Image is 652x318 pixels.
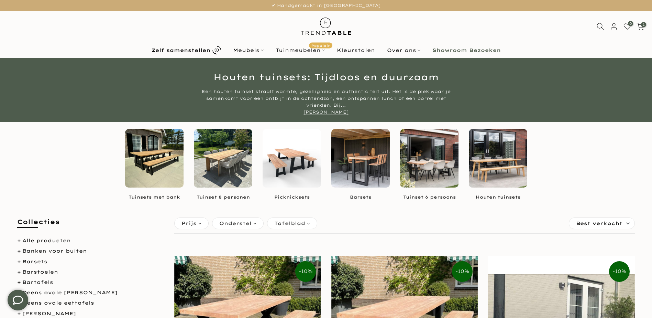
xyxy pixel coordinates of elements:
span: Best verkocht [576,218,622,229]
div: Een houten tuinset straalt warmte, gezelligheid en authenticiteit uit. Het is de plek waar je sam... [197,88,455,116]
span: Tafelblad [274,220,305,227]
h5: Collecties [17,218,164,233]
img: trend-table [296,11,356,42]
a: Kleurstalen [331,46,381,54]
a: Barsets [331,194,390,200]
span: -10% [295,261,316,282]
a: Alle producten [22,237,71,244]
a: [PERSON_NAME] [22,310,76,317]
iframe: toggle-frame [1,283,35,317]
a: Bartafels [22,279,53,285]
a: Deens ovale [PERSON_NAME] [22,289,118,296]
a: Barstoelen [22,269,58,275]
a: Picknicksets [263,194,321,200]
label: Sorteren:Best verkocht [569,218,634,229]
a: 1 [637,23,644,30]
a: Tuinset 8 personen [194,194,252,200]
span: Populair [309,42,332,48]
a: Showroom Bezoeken [426,46,507,54]
span: -10% [452,261,473,282]
a: Tuinset 6 persoons [400,194,458,200]
h1: Houten tuinsets: Tijdloos en duurzaam [125,73,527,81]
a: Over ons [381,46,426,54]
a: Banken voor buiten [22,248,87,254]
a: [PERSON_NAME] [303,109,349,115]
span: Onderstel [219,220,252,227]
b: Zelf samenstellen [152,48,210,53]
a: 0 [623,23,631,30]
a: Tuinsets met bank [125,194,184,200]
a: Zelf samenstellen [145,44,227,56]
span: -10% [609,261,630,282]
a: TuinmeubelenPopulair [269,46,331,54]
a: Deens ovale eettafels [22,300,94,306]
span: Prijs [181,220,197,227]
a: Meubels [227,46,269,54]
a: Barsets [22,258,47,265]
b: Showroom Bezoeken [432,48,501,53]
a: Houten tuinsets [469,194,527,200]
p: ✔ Handgemaakt in [GEOGRAPHIC_DATA] [9,2,643,9]
span: 1 [641,22,646,27]
span: 0 [628,21,633,26]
